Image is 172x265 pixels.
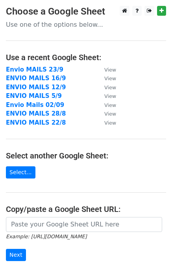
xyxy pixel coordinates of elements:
a: View [96,119,116,126]
h3: Choose a Google Sheet [6,6,166,17]
a: View [96,66,116,73]
small: View [104,85,116,90]
a: View [96,101,116,109]
a: View [96,110,116,117]
h4: Select another Google Sheet: [6,151,166,160]
a: ENVIO MAILS 28/8 [6,110,66,117]
a: Envio MAILS 23/9 [6,66,63,73]
p: Use one of the options below... [6,20,166,29]
small: View [104,120,116,126]
h4: Use a recent Google Sheet: [6,53,166,62]
a: Envio Mails 02/09 [6,101,64,109]
a: ENVIO MAILS 16/9 [6,75,66,82]
a: View [96,92,116,99]
a: View [96,75,116,82]
a: ENVIO MAILS 12/9 [6,84,66,91]
input: Next [6,249,26,261]
a: View [96,84,116,91]
input: Paste your Google Sheet URL here [6,217,162,232]
small: View [104,111,116,117]
a: Select... [6,166,35,179]
small: View [104,67,116,73]
a: ENVIO MAILS 5/9 [6,92,62,99]
small: View [104,93,116,99]
small: Example: [URL][DOMAIN_NAME] [6,234,87,239]
h4: Copy/paste a Google Sheet URL: [6,204,166,214]
a: ENVIO MAILS 22/8 [6,119,66,126]
iframe: Chat Widget [133,227,172,265]
small: View [104,102,116,108]
small: View [104,75,116,81]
